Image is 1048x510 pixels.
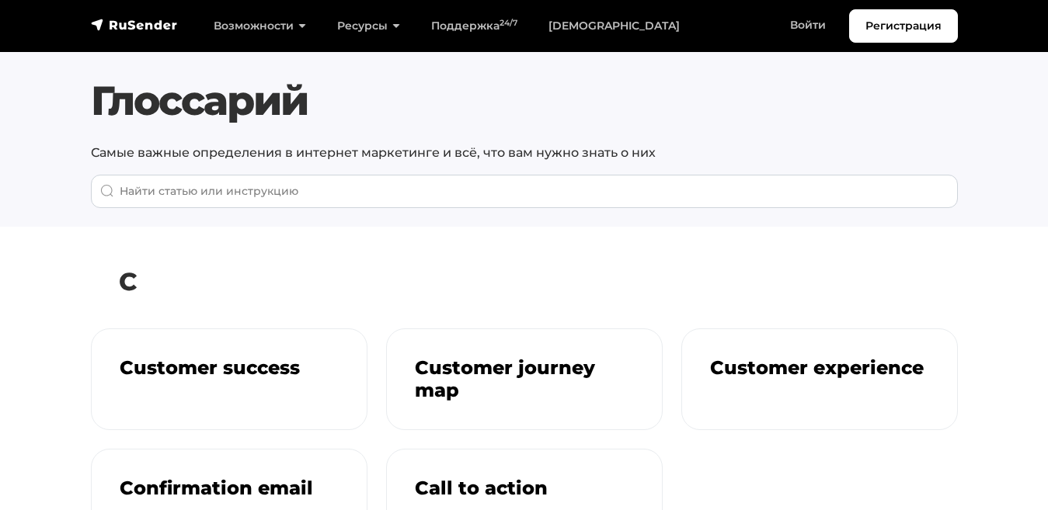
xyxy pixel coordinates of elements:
h3: Customer experience [710,357,929,380]
a: Customer journey map [386,328,663,431]
a: Регистрация [849,9,958,43]
h3: Call to action [415,477,634,500]
sup: 24/7 [500,18,517,28]
img: RuSender [91,17,178,33]
input: When autocomplete results are available use up and down arrows to review and enter to go to the d... [91,175,958,208]
a: Customer experience [681,328,958,431]
h2: C [91,255,958,309]
a: Ресурсы [322,10,416,42]
h3: Confirmation email [120,477,339,500]
h3: Customer journey map [415,357,634,402]
a: [DEMOGRAPHIC_DATA] [533,10,695,42]
p: Самые важные определения в интернет маркетинге и всё, что вам нужно знать о них [91,144,958,162]
h1: Глоссарий [91,77,958,125]
a: Customer success [91,328,367,431]
a: Войти [775,9,841,41]
h3: Customer success [120,357,339,380]
a: Возможности [198,10,322,42]
a: Поддержка24/7 [416,10,533,42]
img: Поиск [100,184,114,198]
